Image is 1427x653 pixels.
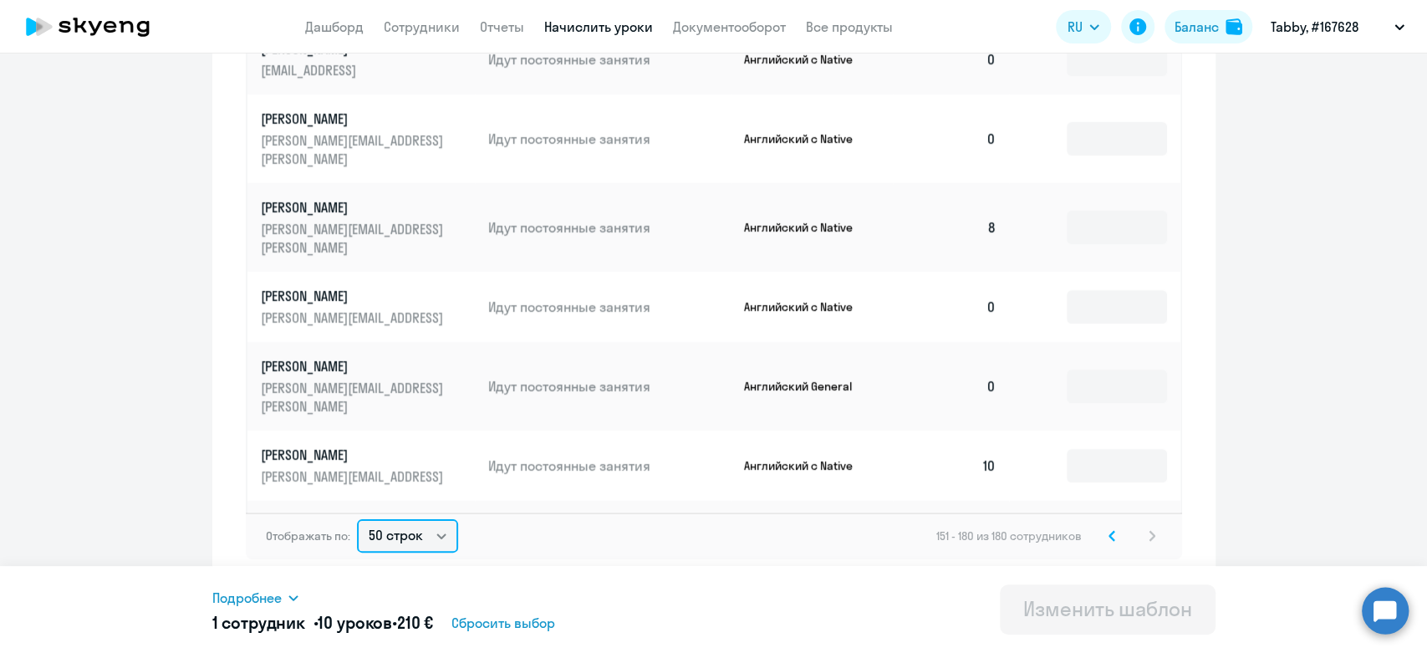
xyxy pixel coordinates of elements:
[261,446,476,486] a: [PERSON_NAME][PERSON_NAME][EMAIL_ADDRESS]
[261,110,448,128] p: [PERSON_NAME]
[1175,17,1219,37] div: Баланс
[261,131,448,168] p: [PERSON_NAME][EMAIL_ADDRESS][PERSON_NAME]
[893,24,1010,94] td: 0
[261,220,448,257] p: [PERSON_NAME][EMAIL_ADDRESS][PERSON_NAME]
[1056,10,1111,43] button: RU
[488,298,731,316] p: Идут постоянные занятия
[488,218,731,237] p: Идут постоянные занятия
[1023,595,1192,622] div: Изменить шаблон
[261,198,448,217] p: [PERSON_NAME]
[488,50,731,69] p: Идут постоянные занятия
[673,18,786,35] a: Документооборот
[480,18,524,35] a: Отчеты
[893,501,1010,589] td: 0
[261,198,476,257] a: [PERSON_NAME][PERSON_NAME][EMAIL_ADDRESS][PERSON_NAME]
[744,299,869,314] p: Английский с Native
[744,220,869,235] p: Английский с Native
[488,457,731,475] p: Идут постоянные занятия
[261,39,476,79] a: [PERSON_NAME][EMAIL_ADDRESS]
[893,94,1010,183] td: 0
[261,61,448,79] p: [EMAIL_ADDRESS]
[893,342,1010,431] td: 0
[1271,17,1358,37] p: Tabby, #167628
[744,379,869,394] p: Английский General
[544,18,653,35] a: Начислить уроки
[744,52,869,67] p: Английский с Native
[1262,7,1413,47] button: Tabby, #167628
[1000,584,1215,635] button: Изменить шаблон
[318,612,392,633] span: 10 уроков
[1068,17,1083,37] span: RU
[936,528,1082,543] span: 151 - 180 из 180 сотрудников
[261,467,448,486] p: [PERSON_NAME][EMAIL_ADDRESS]
[261,287,448,305] p: [PERSON_NAME]
[384,18,460,35] a: Сотрудники
[261,379,448,416] p: [PERSON_NAME][EMAIL_ADDRESS][PERSON_NAME]
[893,431,1010,501] td: 10
[893,183,1010,272] td: 8
[266,528,350,543] span: Отображать по:
[744,458,869,473] p: Английский с Native
[397,612,433,633] span: 210 €
[744,131,869,146] p: Английский с Native
[261,287,476,327] a: [PERSON_NAME][PERSON_NAME][EMAIL_ADDRESS]
[212,588,282,608] span: Подробнее
[261,357,448,375] p: [PERSON_NAME]
[261,309,448,327] p: [PERSON_NAME][EMAIL_ADDRESS]
[305,18,364,35] a: Дашборд
[451,613,555,633] span: Сбросить выбор
[261,110,476,168] a: [PERSON_NAME][PERSON_NAME][EMAIL_ADDRESS][PERSON_NAME]
[1226,18,1242,35] img: balance
[261,446,448,464] p: [PERSON_NAME]
[806,18,893,35] a: Все продукты
[1165,10,1252,43] button: Балансbalance
[488,377,731,395] p: Идут постоянные занятия
[212,611,434,635] h5: 1 сотрудник • •
[261,357,476,416] a: [PERSON_NAME][PERSON_NAME][EMAIL_ADDRESS][PERSON_NAME]
[893,272,1010,342] td: 0
[488,130,731,148] p: Идут постоянные занятия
